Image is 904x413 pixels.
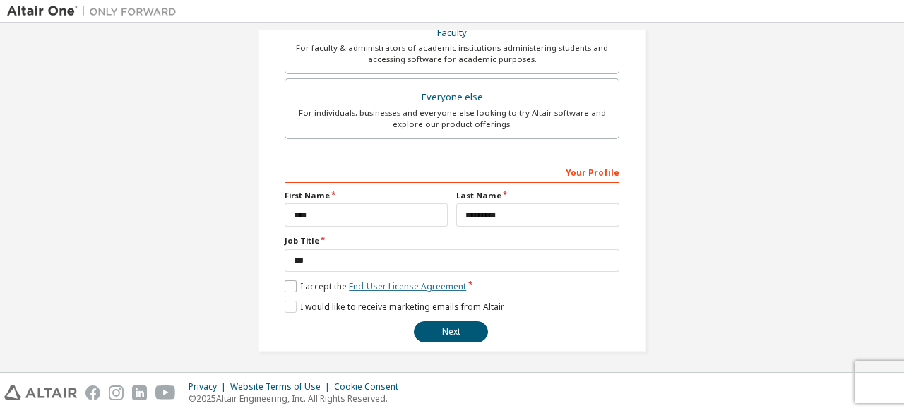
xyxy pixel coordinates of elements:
[349,280,466,292] a: End-User License Agreement
[294,107,610,130] div: For individuals, businesses and everyone else looking to try Altair software and explore our prod...
[285,280,466,292] label: I accept the
[456,190,619,201] label: Last Name
[414,321,488,342] button: Next
[285,160,619,183] div: Your Profile
[285,190,448,201] label: First Name
[285,301,504,313] label: I would like to receive marketing emails from Altair
[132,385,147,400] img: linkedin.svg
[189,381,230,393] div: Privacy
[230,381,334,393] div: Website Terms of Use
[294,23,610,43] div: Faculty
[109,385,124,400] img: instagram.svg
[7,4,184,18] img: Altair One
[85,385,100,400] img: facebook.svg
[285,235,619,246] label: Job Title
[294,42,610,65] div: For faculty & administrators of academic institutions administering students and accessing softwa...
[189,393,407,405] p: © 2025 Altair Engineering, Inc. All Rights Reserved.
[294,88,610,107] div: Everyone else
[4,385,77,400] img: altair_logo.svg
[334,381,407,393] div: Cookie Consent
[155,385,176,400] img: youtube.svg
